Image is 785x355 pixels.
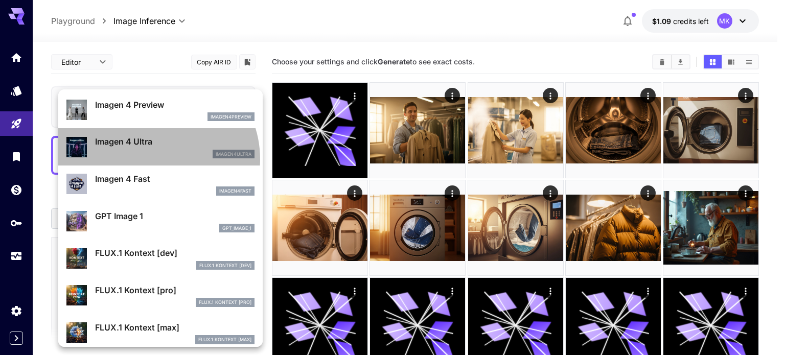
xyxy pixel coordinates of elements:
p: FLUX.1 Kontext [pro] [199,299,251,306]
div: Imagen 4 Fastimagen4fast [66,169,255,200]
p: imagen4preview [211,113,251,121]
div: FLUX.1 Kontext [max]FLUX.1 Kontext [max] [66,317,255,348]
p: GPT Image 1 [95,210,255,222]
p: imagen4ultra [216,151,251,158]
p: Imagen 4 Preview [95,99,255,111]
p: FLUX.1 Kontext [max] [95,321,255,334]
div: FLUX.1 Kontext [pro]FLUX.1 Kontext [pro] [66,280,255,311]
p: FLUX.1 Kontext [max] [198,336,251,343]
div: Imagen 4 Ultraimagen4ultra [66,131,255,162]
p: FLUX.1 Kontext [dev] [199,262,251,269]
div: GPT Image 1gpt_image_1 [66,206,255,237]
p: FLUX.1 Kontext [pro] [95,284,255,296]
p: FLUX.1 Kontext [dev] [95,247,255,259]
p: Imagen 4 Ultra [95,135,255,148]
p: gpt_image_1 [222,225,251,232]
div: FLUX.1 Kontext [dev]FLUX.1 Kontext [dev] [66,243,255,274]
p: imagen4fast [219,187,251,195]
div: Imagen 4 Previewimagen4preview [66,94,255,126]
p: Imagen 4 Fast [95,173,255,185]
